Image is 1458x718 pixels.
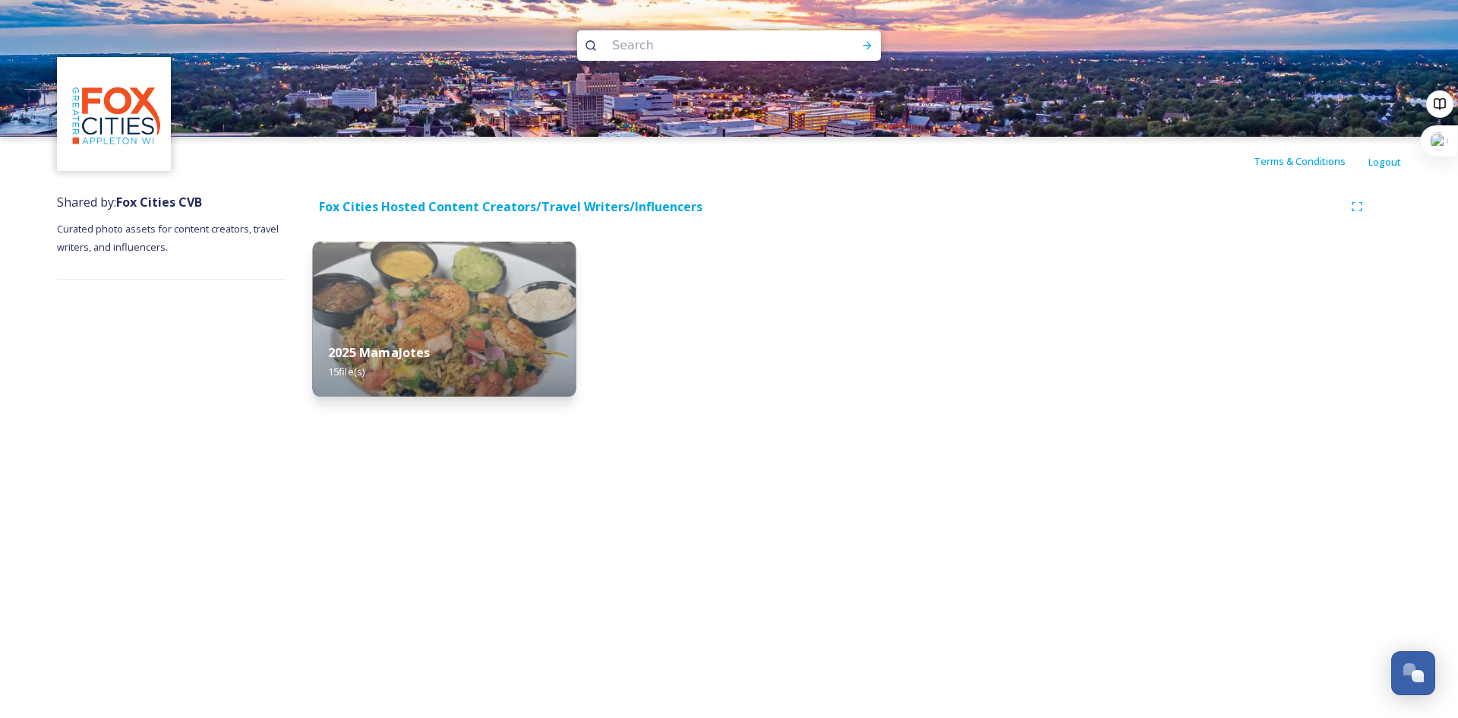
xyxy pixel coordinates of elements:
[1254,152,1368,170] a: Terms & Conditions
[1391,651,1435,695] button: Open Chat
[328,344,431,361] strong: 2025 MamaJotes
[1368,155,1401,169] span: Logout
[604,29,813,62] input: Search
[319,198,702,215] strong: Fox Cities Hosted Content Creators/Travel Writers/Influencers
[57,222,281,254] span: Curated photo assets for content creators, travel writers, and influencers.
[57,194,202,210] span: Shared by:
[1254,154,1346,168] span: Terms & Conditions
[59,59,169,169] img: images.png
[116,194,202,210] strong: Fox Cities CVB
[328,365,364,378] span: 15 file(s)
[313,242,576,397] img: b910cb2e-d2f8-4854-ac04-3fbb1ed85c6f.jpg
